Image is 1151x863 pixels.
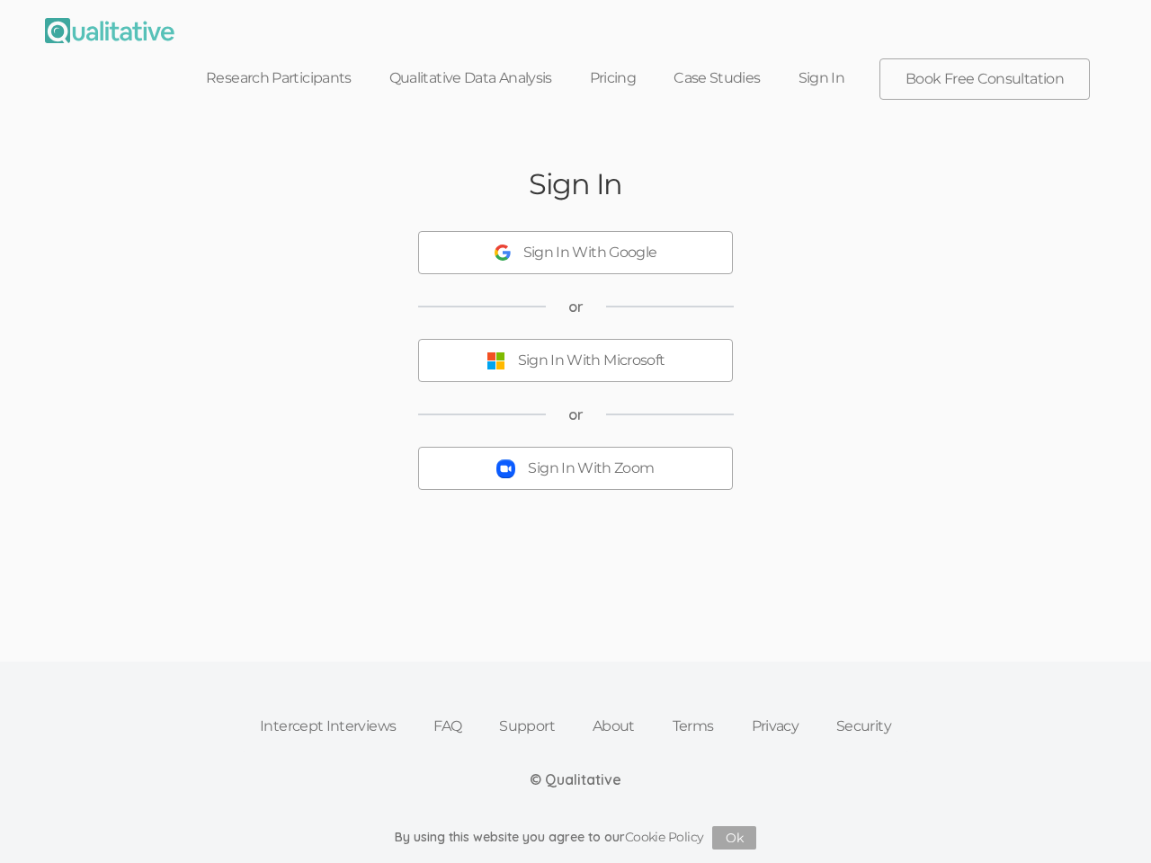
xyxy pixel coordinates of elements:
a: Intercept Interviews [241,707,415,746]
a: Qualitative Data Analysis [370,58,571,98]
div: © Qualitative [530,770,621,790]
img: Sign In With Google [495,245,511,261]
img: Qualitative [45,18,174,43]
span: or [568,405,584,425]
a: Support [480,707,574,746]
span: or [568,297,584,317]
a: Book Free Consultation [880,59,1089,99]
div: Sign In With Microsoft [518,351,665,371]
img: Sign In With Microsoft [486,351,505,370]
button: Ok [712,826,756,850]
a: Terms [654,707,733,746]
img: Sign In With Zoom [496,459,515,478]
a: Pricing [571,58,656,98]
button: Sign In With Microsoft [418,339,733,382]
a: Sign In [780,58,864,98]
a: Research Participants [187,58,370,98]
div: By using this website you agree to our [395,826,757,850]
button: Sign In With Google [418,231,733,274]
button: Sign In With Zoom [418,447,733,490]
div: Sign In With Zoom [528,458,654,479]
a: Case Studies [655,58,779,98]
a: About [574,707,654,746]
h2: Sign In [529,168,622,200]
a: Cookie Policy [625,829,704,845]
a: Security [817,707,910,746]
div: Sign In With Google [523,243,657,263]
a: FAQ [415,707,480,746]
iframe: Chat Widget [1061,777,1151,863]
a: Privacy [733,707,818,746]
